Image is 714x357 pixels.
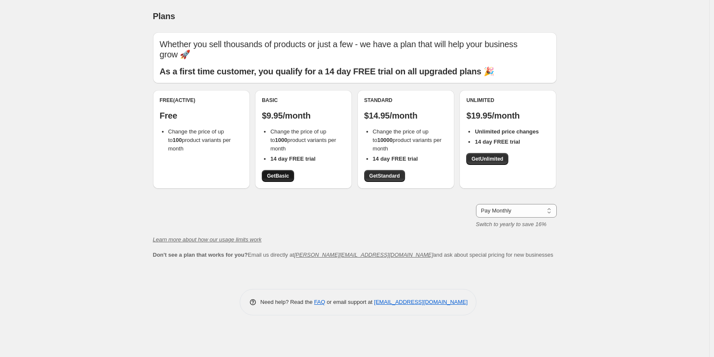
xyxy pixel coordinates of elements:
[294,252,433,258] a: [PERSON_NAME][EMAIL_ADDRESS][DOMAIN_NAME]
[262,110,345,121] p: $9.95/month
[160,67,494,76] b: As a first time customer, you qualify for a 14 day FREE trial on all upgraded plans 🎉
[168,128,231,152] span: Change the price of up to product variants per month
[160,97,243,104] div: Free (Active)
[364,170,405,182] a: GetStandard
[160,110,243,121] p: Free
[364,97,448,104] div: Standard
[173,137,182,143] b: 100
[153,252,553,258] span: Email us directly at and ask about special pricing for new businesses
[270,156,315,162] b: 14 day FREE trial
[153,252,248,258] b: Don't see a plan that works for you?
[471,156,503,162] span: Get Unlimited
[270,128,336,152] span: Change the price of up to product variants per month
[267,173,289,179] span: Get Basic
[466,153,508,165] a: GetUnlimited
[261,299,314,305] span: Need help? Read the
[153,236,262,243] a: Learn more about how our usage limits work
[475,139,520,145] b: 14 day FREE trial
[374,299,467,305] a: [EMAIL_ADDRESS][DOMAIN_NAME]
[325,299,374,305] span: or email support at
[369,173,400,179] span: Get Standard
[475,128,538,135] b: Unlimited price changes
[314,299,325,305] a: FAQ
[153,11,175,21] span: Plans
[373,156,418,162] b: 14 day FREE trial
[275,137,287,143] b: 1000
[476,221,547,227] i: Switch to yearly to save 16%
[466,97,550,104] div: Unlimited
[373,128,442,152] span: Change the price of up to product variants per month
[466,110,550,121] p: $19.95/month
[262,170,294,182] a: GetBasic
[377,137,393,143] b: 10000
[364,110,448,121] p: $14.95/month
[160,39,550,59] p: Whether you sell thousands of products or just a few - we have a plan that will help your busines...
[262,97,345,104] div: Basic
